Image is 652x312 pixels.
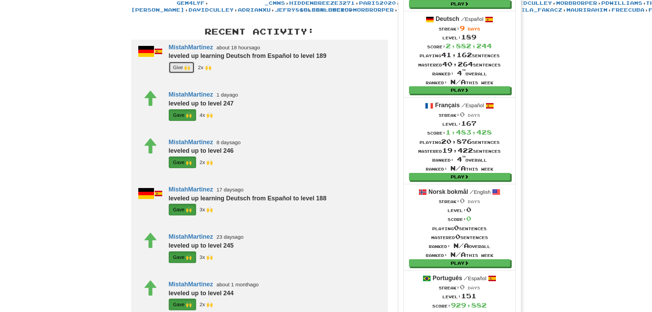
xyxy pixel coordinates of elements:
a: MistahMartinez [169,44,213,51]
button: Gave 🙌 [169,204,196,215]
div: Ranked: this week [426,250,494,259]
span: days [468,199,480,204]
div: Streak: [418,24,501,33]
a: MistahMartinez [169,186,213,193]
span: / [464,275,468,281]
a: FreeCuba [612,7,644,13]
div: Level: [426,205,494,214]
span: 1,483,428 [446,128,492,136]
span: 929,882 [451,301,487,309]
a: atila_fakacz [513,7,562,13]
div: Ranked: this week [418,164,501,173]
span: 20,876 [441,138,472,145]
div: Level: [418,119,501,128]
span: 0 [460,283,465,291]
small: Earluccio<br />Morela [198,64,211,70]
div: Score: [426,214,494,223]
strong: leveled up to level 247 [169,100,234,107]
button: Gave 🙌 [169,251,196,263]
span: N/A [453,242,469,249]
div: Mastered sentences [418,60,501,68]
small: 23 days ago [217,234,244,240]
a: maurirahim [566,7,608,13]
a: Play [409,86,510,94]
small: atila_fakacz<br />Morela [200,301,213,307]
small: English [470,189,490,195]
strong: Norsk bokmål [429,188,468,195]
span: N/A [450,78,466,86]
a: Adrianxu [238,7,271,13]
a: Play [409,259,510,267]
a: davidculley [189,7,234,13]
button: Gave 🙌 [169,109,196,121]
div: Streak: [418,110,501,119]
small: Earluccio<br />atila_fakacz<br />_cmns<br />Morela [200,112,213,117]
a: Play [409,173,510,180]
small: morbrorper<br />atila_fakacz<br />Morela [200,254,213,260]
strong: leveled up to level 246 [169,147,234,154]
strong: Português [433,275,462,282]
button: Give 🙌 [169,62,195,73]
span: 0 [455,233,460,240]
span: 0 [466,215,471,222]
a: MistahMartinez [169,233,213,240]
span: 0 [460,197,465,204]
span: 40,264 [442,60,473,68]
span: 0 [460,111,465,118]
small: Español [461,16,484,22]
strong: leveled up learning Deutsch from Español to level 189 [169,52,327,59]
strong: leveled up to level 245 [169,242,234,249]
div: Level: [418,291,501,300]
div: Ranked: this week [418,77,501,86]
div: Ranked: overall [418,155,501,164]
span: / [461,16,465,22]
sup: th [462,155,465,158]
span: / [461,102,465,108]
small: 17 days ago [217,187,244,192]
span: 41,162 [441,51,472,59]
sup: th [462,69,465,71]
span: 0 [454,224,459,232]
div: Level: [418,33,501,41]
a: MistahMartinez [169,139,213,146]
span: 4 [457,155,465,163]
strong: leveled up to level 244 [169,290,234,297]
a: MistahMartinez [169,91,213,98]
small: morbrorper<br />atila_fakacz<br />Morela [200,207,213,212]
span: 151 [461,292,476,300]
div: Streak: [426,196,494,205]
span: 4 [457,69,465,77]
span: days [468,27,480,31]
a: MistahMartinez [169,281,213,288]
div: Ranked: overall [426,241,494,250]
div: Mastered sentences [426,232,494,241]
a: [PERSON_NAME] [131,7,184,13]
div: Streak: [418,283,501,291]
span: 167 [461,120,476,127]
div: Mastered sentences [418,146,501,155]
span: 19,422 [442,147,473,154]
div: Ranked: overall [418,68,501,77]
span: / [470,189,474,195]
h3: Recent Activity: [131,27,388,36]
div: Playing sentences [418,137,501,146]
span: N/A [450,164,466,172]
button: Gave 🙌 [169,157,196,168]
span: 189 [461,33,476,41]
div: Score: [418,301,501,310]
div: Score: [418,128,501,137]
div: Score: [418,41,501,50]
small: about 18 hours ago [217,45,260,50]
span: 9 [460,24,465,32]
span: N/A [450,251,466,258]
small: 1 day ago [217,92,238,98]
small: atila_fakacz<br />Morela [200,159,213,165]
div: Playing sentences [426,223,494,232]
strong: Français [435,102,460,109]
strong: Deutsch [436,15,459,22]
span: days [468,286,480,290]
div: Playing sentences [418,50,501,59]
small: Español [461,103,484,108]
button: Gave 🙌 [169,299,196,310]
span: 0 [466,206,471,213]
